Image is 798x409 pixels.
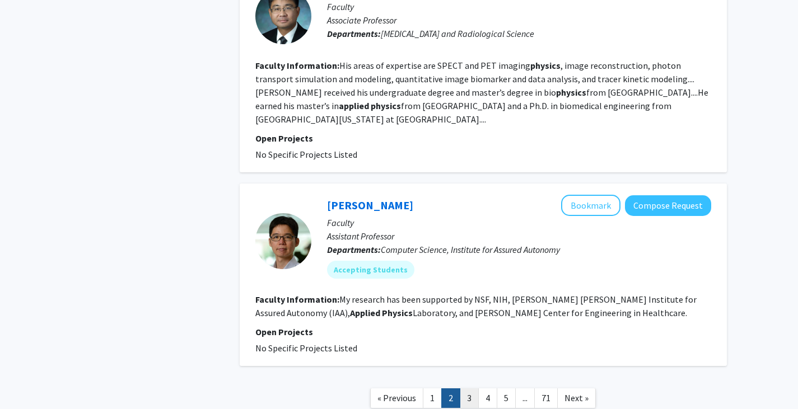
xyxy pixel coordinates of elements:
[339,100,369,111] b: applied
[478,388,497,408] a: 4
[8,359,48,401] iframe: Chat
[327,261,414,279] mat-chip: Accepting Students
[530,60,561,71] b: physics
[564,392,589,403] span: Next »
[255,294,339,305] b: Faculty Information:
[255,294,697,318] fg-read-more: My research has been supported by NSF, NIH, [PERSON_NAME] [PERSON_NAME] Institute for Assured Aut...
[255,342,357,354] span: No Specific Projects Listed
[381,28,534,39] span: [MEDICAL_DATA] and Radiological Science
[255,149,357,160] span: No Specific Projects Listed
[556,87,586,98] b: physics
[350,307,380,318] b: Applied
[534,388,558,408] a: 71
[371,100,401,111] b: physics
[327,13,711,27] p: Associate Professor
[522,392,528,403] span: ...
[327,198,413,212] a: [PERSON_NAME]
[381,244,560,255] span: Computer Science, Institute for Assured Autonomy
[255,131,711,145] p: Open Projects
[382,307,413,318] b: Physics
[327,28,381,39] b: Departments:
[497,388,516,408] a: 5
[370,388,423,408] a: Previous
[255,60,708,125] fg-read-more: His areas of expertise are SPECT and PET imaging , image reconstruction, photon transport simulat...
[327,244,381,255] b: Departments:
[327,229,711,243] p: Assistant Professor
[255,60,339,71] b: Faculty Information:
[377,392,416,403] span: « Previous
[561,195,620,216] button: Add Chien-Ming Huang to Bookmarks
[441,388,460,408] a: 2
[557,388,596,408] a: Next
[255,325,711,339] p: Open Projects
[423,388,442,408] a: 1
[327,216,711,229] p: Faculty
[625,195,711,216] button: Compose Request to Chien-Ming Huang
[460,388,479,408] a: 3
